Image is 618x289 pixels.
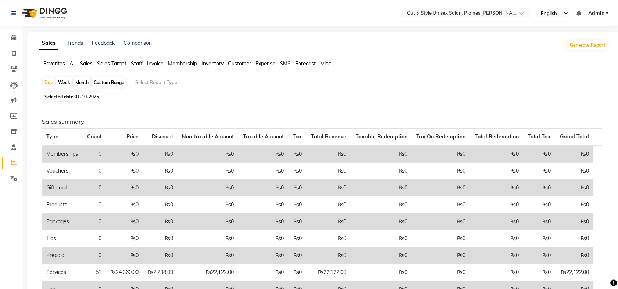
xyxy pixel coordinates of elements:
[288,213,306,230] td: ₨0
[83,264,106,281] td: 51
[238,163,288,180] td: ₨0
[238,196,288,213] td: ₨0
[83,180,106,196] td: 0
[351,196,412,213] td: ₨0
[83,213,106,230] td: 0
[178,196,239,213] td: ₨0
[238,247,288,264] td: ₨0
[39,37,58,50] a: Sales
[412,163,470,180] td: ₨0
[92,77,126,88] div: Custom Range
[288,180,306,196] td: ₨0
[19,3,69,24] img: logo
[528,133,551,140] span: Total Tax
[131,60,143,67] span: Staff
[470,264,523,281] td: ₨0
[178,230,239,247] td: ₨0
[412,196,470,213] td: ₨0
[106,264,143,281] td: ₨24,360.00
[293,133,302,140] span: Tax
[147,60,164,67] span: Invoice
[306,163,351,180] td: ₨0
[288,196,306,213] td: ₨0
[46,133,58,140] span: Type
[306,180,351,196] td: ₨0
[67,40,83,46] a: Trends
[238,180,288,196] td: ₨0
[178,264,239,281] td: ₨22,122.00
[178,180,239,196] td: ₨0
[288,163,306,180] td: ₨0
[106,196,143,213] td: ₨0
[106,180,143,196] td: ₨0
[43,77,55,88] div: Day
[83,247,106,264] td: 0
[182,133,234,140] span: Non-taxable Amount
[143,213,177,230] td: ₨0
[555,163,593,180] td: ₨0
[555,145,593,163] td: ₨0
[83,163,106,180] td: 0
[75,94,99,100] span: 01-10-2025
[80,60,93,67] span: Sales
[42,230,83,247] td: Tips
[568,40,607,50] button: Generate Report
[555,180,593,196] td: ₨0
[351,163,412,180] td: ₨0
[555,213,593,230] td: ₨0
[152,133,173,140] span: Discount
[416,133,465,140] span: Tax On Redemption
[412,247,470,264] td: ₨0
[83,196,106,213] td: 0
[523,213,555,230] td: ₨0
[238,230,288,247] td: ₨0
[470,145,523,163] td: ₨0
[523,163,555,180] td: ₨0
[523,230,555,247] td: ₨0
[106,145,143,163] td: ₨0
[412,145,470,163] td: ₨0
[555,247,593,264] td: ₨0
[42,163,83,180] td: Vouchers
[42,264,83,281] td: Services
[238,213,288,230] td: ₨0
[311,133,346,140] span: Total Revenue
[178,163,239,180] td: ₨0
[106,163,143,180] td: ₨0
[306,196,351,213] td: ₨0
[588,10,604,17] span: Admin
[56,77,72,88] div: Week
[83,230,106,247] td: 0
[42,118,602,125] h6: Sales summary
[523,196,555,213] td: ₨0
[555,196,593,213] td: ₨0
[143,196,177,213] td: ₨0
[523,264,555,281] td: ₨0
[74,77,90,88] div: Month
[143,230,177,247] td: ₨0
[178,145,239,163] td: ₨0
[351,145,412,163] td: ₨0
[168,60,197,67] span: Membership
[351,230,412,247] td: ₨0
[470,213,523,230] td: ₨0
[228,60,251,67] span: Customer
[523,145,555,163] td: ₨0
[201,60,224,67] span: Inventory
[288,247,306,264] td: ₨0
[238,145,288,163] td: ₨0
[143,180,177,196] td: ₨0
[351,180,412,196] td: ₨0
[124,40,152,46] a: Comparison
[356,133,407,140] span: Taxable Redemption
[92,40,115,46] a: Feedback
[475,133,519,140] span: Total Redemption
[523,247,555,264] td: ₨0
[143,264,177,281] td: ₨2,238.00
[320,60,331,67] span: Misc
[106,247,143,264] td: ₨0
[470,163,523,180] td: ₨0
[178,213,239,230] td: ₨0
[42,213,83,230] td: Packages
[42,196,83,213] td: Products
